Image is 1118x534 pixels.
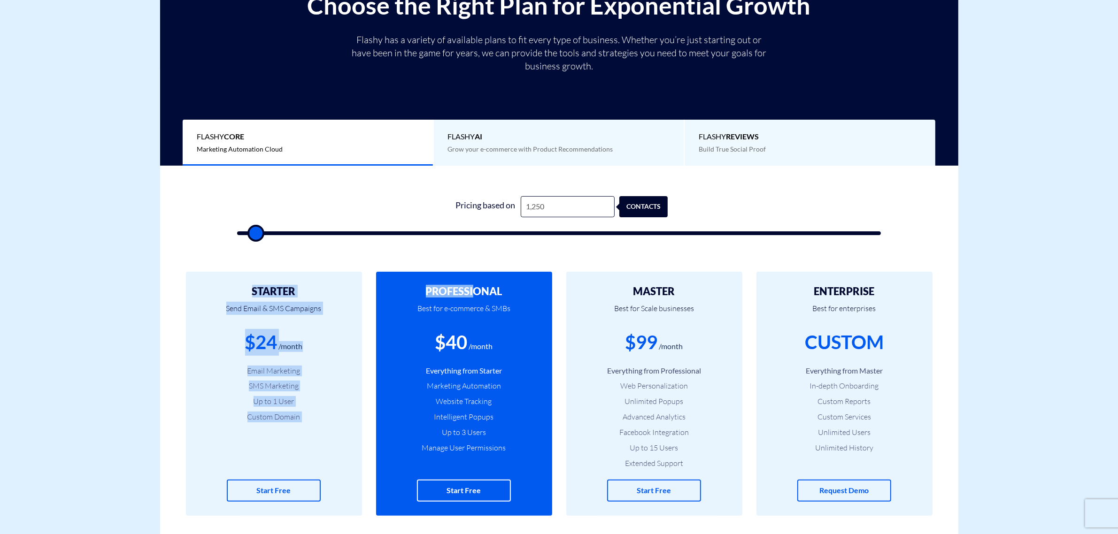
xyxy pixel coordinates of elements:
div: $24 [245,329,278,356]
li: Custom Domain [200,412,348,422]
li: Website Tracking [390,396,538,407]
li: Custom Reports [771,396,918,407]
b: REVIEWS [726,132,759,141]
li: Web Personalization [580,381,728,391]
span: Marketing Automation Cloud [197,145,283,153]
div: $40 [435,329,468,356]
span: Flashy [197,131,419,142]
li: Marketing Automation [390,381,538,391]
li: Everything from Master [771,366,918,376]
span: Flashy [699,131,921,142]
div: CUSTOM [805,329,884,356]
span: Flashy [448,131,670,142]
li: Unlimited Users [771,427,918,438]
li: Everything from Professional [580,366,728,376]
li: Up to 3 Users [390,427,538,438]
li: Everything from Starter [390,366,538,376]
h2: ENTERPRISE [771,286,918,297]
li: In-depth Onboarding [771,381,918,391]
li: Custom Services [771,412,918,422]
div: Pricing based on [450,196,521,217]
div: /month [279,341,303,352]
p: Send Email & SMS Campaigns [200,297,348,329]
a: Start Free [227,480,321,502]
li: Unlimited History [771,442,918,453]
li: Extended Support [580,458,728,469]
div: /month [659,341,683,352]
a: Request Demo [797,480,891,502]
span: Build True Social Proof [699,145,766,153]
div: /month [469,341,493,352]
li: Up to 15 Users [580,442,728,453]
p: Best for e-commerce & SMBs [390,297,538,329]
li: Facebook Integration [580,427,728,438]
li: Advanced Analytics [580,412,728,422]
li: Up to 1 User [200,396,348,407]
b: AI [475,132,483,141]
a: Start Free [417,480,511,502]
li: Email Marketing [200,366,348,376]
p: Flashy has a variety of available plans to fit every type of business. Whether you’re just starti... [348,33,771,73]
li: Intelligent Popups [390,412,538,422]
b: Core [224,132,244,141]
div: contacts [625,196,673,217]
li: SMS Marketing [200,381,348,391]
span: Grow your e-commerce with Product Recommendations [448,145,613,153]
h2: PROFESSIONAL [390,286,538,297]
p: Best for enterprises [771,297,918,329]
li: Unlimited Popups [580,396,728,407]
h2: MASTER [580,286,728,297]
h2: STARTER [200,286,348,297]
li: Manage User Permissions [390,442,538,453]
p: Best for Scale businesses [580,297,728,329]
a: Start Free [607,480,701,502]
div: $99 [625,329,658,356]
